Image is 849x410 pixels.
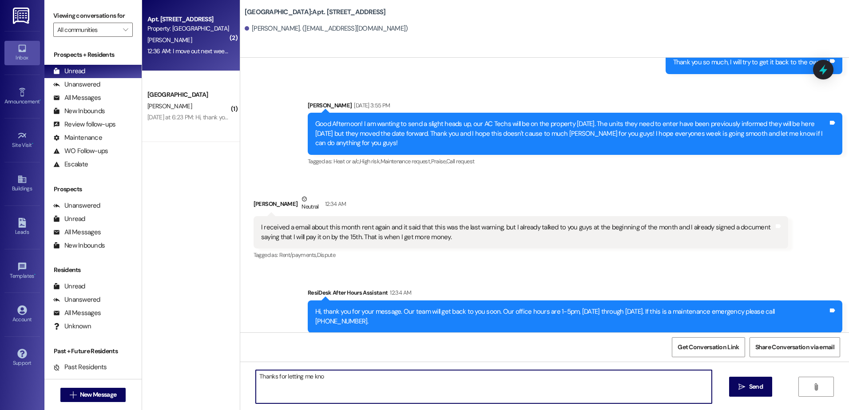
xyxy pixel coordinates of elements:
div: Property: [GEOGRAPHIC_DATA] [147,24,230,33]
i:  [738,383,745,390]
button: Get Conversation Link [672,337,745,357]
textarea: Thanks for letting me kno [256,370,711,403]
div: [DATE] 3:55 PM [352,101,390,110]
div: Unanswered [53,295,100,304]
div: Neutral [300,194,320,213]
span: • [34,272,36,278]
div: All Messages [53,228,101,237]
div: [PERSON_NAME] [308,101,842,113]
div: [DATE] at 6:23 PM: Hi, thank you for your message. Our team will get back to you soon. Our office... [147,113,669,121]
div: Unanswered [53,201,100,210]
div: Prospects [44,185,142,194]
div: Hi, thank you for your message. Our team will get back to you soon. Our office hours are 1-5pm, [... [315,307,828,326]
span: [PERSON_NAME] [147,36,192,44]
span: Maintenance request , [381,158,431,165]
span: High risk , [360,158,381,165]
div: Good Afternoon! I am wanting to send a slight heads up, our AC Techs will be on the property [DAT... [315,119,828,148]
div: Maintenance [53,133,102,142]
span: • [32,141,33,147]
div: Tagged as: [308,155,842,168]
div: WO Follow-ups [53,146,108,156]
div: Unread [53,67,85,76]
div: [GEOGRAPHIC_DATA] [147,90,230,99]
div: Unknown [53,322,91,331]
div: Unanswered [53,80,100,89]
span: Heat or a/c , [333,158,360,165]
div: All Messages [53,308,101,318]
input: All communities [57,23,119,37]
button: New Message [60,388,126,402]
img: ResiDesk Logo [13,8,31,24]
div: Unread [53,282,85,291]
span: Rent/payments , [279,251,317,259]
div: 12:34 AM [323,199,346,209]
a: Support [4,346,40,370]
a: Templates • [4,259,40,283]
a: Site Visit • [4,128,40,152]
span: Get Conversation Link [678,343,739,352]
span: Call request [446,158,474,165]
i:  [70,391,76,398]
div: Tagged as: [254,248,788,261]
span: [PERSON_NAME] [147,102,192,110]
div: Prospects + Residents [44,50,142,59]
b: [GEOGRAPHIC_DATA]: Apt. [STREET_ADDRESS] [245,8,386,17]
button: Send [729,377,772,397]
i:  [123,26,128,33]
span: Send [749,382,763,391]
span: Dispute [317,251,335,259]
a: Leads [4,215,40,239]
span: New Message [80,390,116,399]
div: All Messages [53,93,101,102]
button: Share Conversation via email [750,337,840,357]
i:  [813,383,819,390]
div: [PERSON_NAME] [254,194,788,216]
div: Past Residents [53,363,107,372]
div: New Inbounds [53,106,105,116]
div: 12:34 AM [388,288,411,297]
div: Unread [53,214,85,224]
a: Buildings [4,172,40,196]
div: Thank you so much, I will try to get it back to the owner! [673,58,829,67]
div: Apt. [STREET_ADDRESS] [147,15,230,24]
div: ResiDesk After Hours Assistant [308,288,842,300]
div: Escalate [53,160,88,169]
a: Account [4,303,40,327]
div: 12:36 AM: I move out next week and then I will be selling my lease ( I already told you this [DAT... [147,47,602,55]
div: New Inbounds [53,241,105,250]
span: • [40,97,41,103]
div: Residents [44,265,142,275]
span: Praise , [431,158,446,165]
div: Past + Future Residents [44,347,142,356]
label: Viewing conversations for [53,9,133,23]
div: [PERSON_NAME]. ([EMAIL_ADDRESS][DOMAIN_NAME]) [245,24,408,33]
div: I received a email about this month rent again and it said that this was the last warning, but I ... [261,223,774,242]
div: Review follow-ups [53,120,115,129]
span: Share Conversation via email [755,343,834,352]
a: Inbox [4,41,40,65]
